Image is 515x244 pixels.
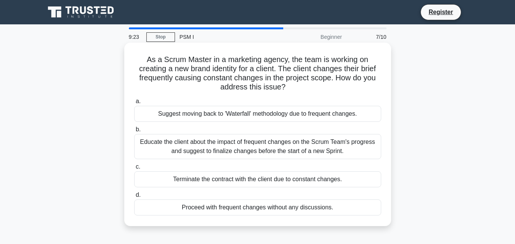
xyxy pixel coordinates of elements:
div: 7/10 [347,29,391,45]
div: 9:23 [124,29,146,45]
span: a. [136,98,141,104]
div: Proceed with frequent changes without any discussions. [134,199,381,215]
div: Terminate the contract with the client due to constant changes. [134,171,381,187]
div: PSM I [175,29,280,45]
span: b. [136,126,141,132]
a: Register [424,7,457,17]
div: Educate the client about the impact of frequent changes on the Scrum Team's progress and suggest ... [134,134,381,159]
a: Stop [146,32,175,42]
div: Suggest moving back to 'Waterfall' methodology due to frequent changes. [134,106,381,122]
div: Beginner [280,29,347,45]
span: d. [136,191,141,198]
span: c. [136,163,140,170]
h5: As a Scrum Master in a marketing agency, the team is working on creating a new brand identity for... [133,55,382,92]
